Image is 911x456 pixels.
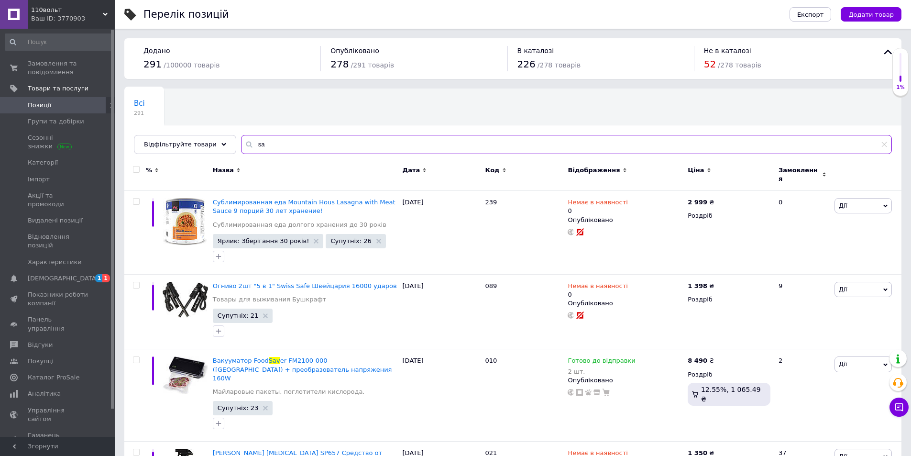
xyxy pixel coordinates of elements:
span: 278 [330,58,349,70]
span: [DEMOGRAPHIC_DATA] [28,274,99,283]
span: / 291 товарів [351,61,394,69]
span: 089 [485,282,497,289]
div: [DATE] [400,349,483,442]
a: Вакууматор FoodSaver FM2100-000 ([GEOGRAPHIC_DATA]) + преобразователь напряжения 160W [213,357,392,381]
span: Ярлик: Зберігання 30 років! [218,238,309,244]
a: Огниво 2шт "5 в 1" Swiss Safe Швейцария 16000 ударов [213,282,397,289]
span: Покупці [28,357,54,366]
span: Відображення [568,166,620,175]
span: Відновлення позицій [28,233,88,250]
span: Супутніх: 21 [218,312,258,319]
span: / 100000 товарів [164,61,220,69]
span: Групи та добірки [28,117,84,126]
span: Каталог ProSale [28,373,79,382]
div: 0 [568,198,627,215]
span: Управління сайтом [28,406,88,423]
span: Немає в наявності [568,199,627,209]
span: 110вольт [31,6,103,14]
a: Товары для выживания Бушкрафт [213,295,326,304]
div: Опубліковано [568,216,683,224]
span: Показники роботи компанії [28,290,88,308]
div: Роздріб [688,211,770,220]
span: Відгуки [28,341,53,349]
div: Ваш ID: 3770903 [31,14,115,23]
input: Пошук по назві позиції, артикулу і пошуковим запитам [241,135,892,154]
span: Замовлення та повідомлення [28,59,88,77]
span: Панель управління [28,315,88,333]
span: Додати товар [848,11,894,18]
span: er FM2100-000 ([GEOGRAPHIC_DATA]) + преобразователь напряжения 160W [213,357,392,381]
div: 1% [893,84,908,91]
span: Ціна [688,166,704,175]
div: ₴ [688,282,714,290]
span: Опубліковано [330,47,379,55]
span: Замовлення [779,166,820,183]
div: Роздріб [688,295,770,304]
span: Характеристики [28,258,82,267]
span: Супутніх: 26 [330,238,371,244]
div: Роздріб [688,370,770,379]
span: Позиції [28,101,51,110]
span: Товари та послуги [28,84,88,93]
span: Аналітика [28,389,61,398]
span: 291 [134,110,145,117]
span: Немає в наявності [568,282,627,292]
span: % [146,166,152,175]
span: Sav [269,357,280,364]
div: 2 шт. [568,368,635,375]
span: / 278 товарів [718,61,761,69]
div: Перелік позицій [143,10,229,20]
span: 12.55%, 1 065.49 ₴ [701,386,761,403]
span: 226 [517,58,536,70]
span: Гаманець компанії [28,431,88,448]
div: ₴ [688,198,714,207]
span: 1 [95,274,103,282]
span: Сезонні знижки [28,133,88,151]
button: Чат з покупцем [889,398,909,417]
a: Сублимированная еда Mountain Hous Lasagna with Meat Sauce 9 порций 30 лет хранение! [213,199,395,214]
div: Опубліковано [568,376,683,385]
button: Експорт [790,7,832,22]
span: Імпорт [28,175,50,184]
input: Пошук [5,33,113,51]
span: 010 [485,357,497,364]
div: 0 [568,282,627,299]
div: [DATE] [400,191,483,275]
span: Супутніх: 23 [218,405,258,411]
span: Експорт [797,11,824,18]
span: 291 [143,58,162,70]
div: 2 [773,349,832,442]
span: Дата [403,166,420,175]
div: 9 [773,274,832,349]
span: Категорії [28,158,58,167]
b: 2 999 [688,199,707,206]
span: Дії [839,202,847,209]
span: Відфільтруйте товари [144,141,217,148]
span: Назва [213,166,234,175]
span: Додано [143,47,170,55]
span: Дії [839,360,847,367]
span: 1 [102,274,110,282]
img: Вакууматор FoodSaver FM2100-000 (США) + преобразователь напряжения 160W [163,356,208,394]
span: / 278 товарів [538,61,581,69]
span: Дії [839,286,847,293]
span: 239 [485,199,497,206]
b: 8 490 [688,357,707,364]
span: Код [485,166,500,175]
span: Не в каталозі [704,47,751,55]
span: Готово до відправки [568,357,635,367]
div: ₴ [688,356,714,365]
div: Опубліковано [568,299,683,308]
span: 52 [704,58,716,70]
span: Вакууматор Food [213,357,269,364]
div: [DATE] [400,274,483,349]
a: Сублимированная еда долгого хранения до 30 років [213,221,386,229]
a: Майларовые пакеты, поглотители кислорода. [213,388,365,396]
img: Сублимированная еда Mountain Hous Lasagna with Meat Sauce 9 порций 30 лет хранение! [163,198,207,245]
span: Видалені позиції [28,216,83,225]
button: Додати товар [841,7,901,22]
span: Всі [134,99,145,108]
div: 0 [773,191,832,275]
